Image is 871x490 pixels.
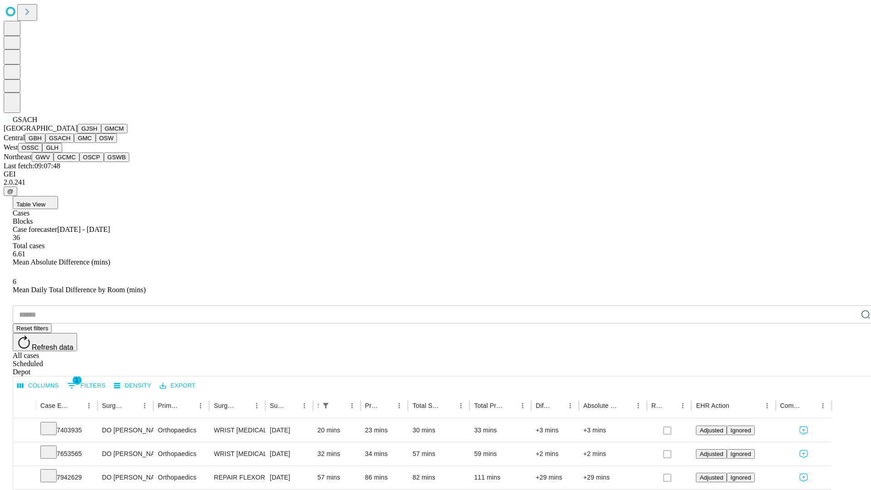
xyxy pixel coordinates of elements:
button: Ignored [727,449,754,459]
span: [GEOGRAPHIC_DATA] [4,124,78,132]
button: Sort [70,399,83,412]
button: Sort [442,399,455,412]
button: Menu [516,399,529,412]
div: +3 mins [536,419,574,442]
span: Total cases [13,242,44,250]
button: Refresh data [13,333,77,351]
button: Sort [181,399,194,412]
div: [DATE] [270,442,308,465]
button: Menu [393,399,406,412]
button: Density [112,379,154,393]
button: GWV [32,152,54,162]
div: Orthopaedics [158,466,205,489]
div: Predicted In Room Duration [365,402,380,409]
div: 34 mins [365,442,404,465]
div: +2 mins [583,442,642,465]
button: Sort [333,399,346,412]
div: WRIST [MEDICAL_DATA] SURGERY RELEASE TRANSVERSE [MEDICAL_DATA] LIGAMENT [214,419,260,442]
button: GLH [42,143,62,152]
div: Surgery Name [214,402,236,409]
button: Menu [761,399,773,412]
div: 111 mins [474,466,527,489]
span: @ [7,188,14,195]
button: Menu [564,399,577,412]
div: 20 mins [318,419,356,442]
div: Total Predicted Duration [474,402,503,409]
div: Surgeon Name [102,402,125,409]
span: 6 [13,278,16,285]
button: Adjusted [696,473,727,482]
div: 32 mins [318,442,356,465]
button: Menu [83,399,95,412]
div: WRIST [MEDICAL_DATA] SURGERY RELEASE TRANSVERSE [MEDICAL_DATA] LIGAMENT [214,442,260,465]
button: OSW [96,133,117,143]
button: Adjusted [696,449,727,459]
span: Case forecaster [13,225,57,233]
span: Adjusted [700,474,723,481]
button: Menu [817,399,829,412]
button: Sort [238,399,250,412]
div: DO [PERSON_NAME] [PERSON_NAME] Do [102,442,149,465]
div: 1 active filter [319,399,332,412]
div: Surgery Date [270,402,284,409]
button: Expand [18,423,31,439]
button: GSACH [45,133,74,143]
div: [DATE] [270,419,308,442]
button: OSSC [18,143,43,152]
button: Ignored [727,473,754,482]
span: 36 [13,234,20,241]
button: Reset filters [13,323,52,333]
span: [DATE] - [DATE] [57,225,110,233]
span: Central [4,134,25,142]
div: +29 mins [583,466,642,489]
button: Ignored [727,426,754,435]
div: 2.0.241 [4,178,867,186]
button: Menu [346,399,358,412]
div: GEI [4,170,867,178]
button: Menu [194,399,207,412]
span: Mean Daily Total Difference by Room (mins) [13,286,146,294]
span: Northeast [4,153,32,161]
span: Mean Absolute Difference (mins) [13,258,110,266]
button: Sort [804,399,817,412]
div: DO [PERSON_NAME] [PERSON_NAME] Do [102,419,149,442]
button: Sort [126,399,138,412]
div: 7653565 [40,442,93,465]
button: Show filters [319,399,332,412]
button: Expand [18,470,31,486]
button: Menu [250,399,263,412]
div: 86 mins [365,466,404,489]
span: Refresh data [32,343,73,351]
span: Reset filters [16,325,48,332]
div: EHR Action [696,402,729,409]
span: Adjusted [700,427,723,434]
span: GSACH [13,116,37,123]
div: 33 mins [474,419,527,442]
button: Menu [298,399,311,412]
button: GBH [25,133,45,143]
div: [DATE] [270,466,308,489]
div: Orthopaedics [158,442,205,465]
button: GCMC [54,152,79,162]
div: 7403935 [40,419,93,442]
div: 30 mins [412,419,465,442]
span: Ignored [730,474,751,481]
div: Case Epic Id [40,402,69,409]
button: Menu [455,399,467,412]
button: GJSH [78,124,101,133]
button: Show filters [65,378,108,393]
button: Sort [730,399,743,412]
span: 6.61 [13,250,25,258]
div: Orthopaedics [158,419,205,442]
div: 7942629 [40,466,93,489]
button: Expand [18,446,31,462]
div: 23 mins [365,419,404,442]
div: +2 mins [536,442,574,465]
button: Sort [380,399,393,412]
div: +3 mins [583,419,642,442]
button: Select columns [15,379,61,393]
div: Difference [536,402,550,409]
button: @ [4,186,17,196]
button: GSWB [104,152,130,162]
span: Ignored [730,427,751,434]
